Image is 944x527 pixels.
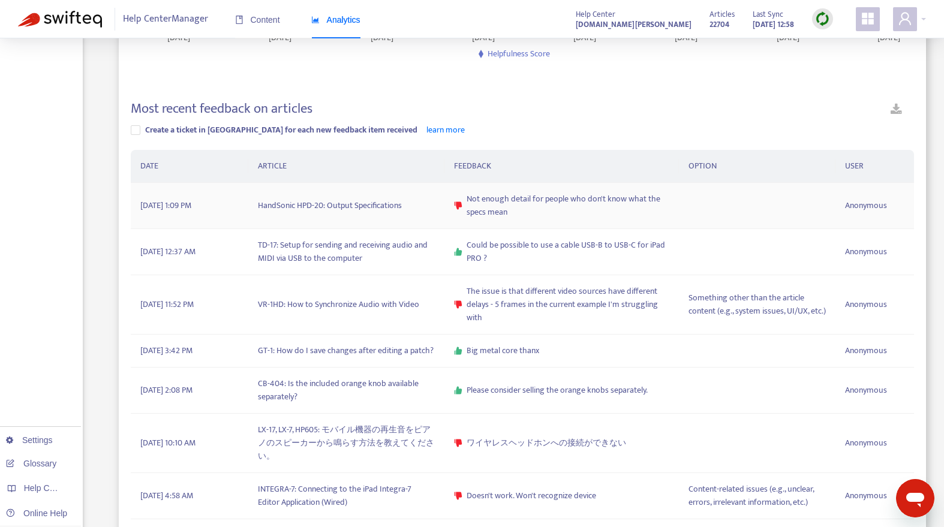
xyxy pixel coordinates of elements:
[371,30,393,44] tspan: [DATE]
[24,483,73,493] span: Help Centers
[878,30,901,44] tspan: [DATE]
[709,8,735,21] span: Articles
[467,384,648,397] span: Please consider selling the orange knobs separately.
[689,483,826,509] span: Content-related issues (e.g., unclear, errors, irrelevant information, etc.)
[131,150,248,183] th: DATE
[454,201,462,210] span: dislike
[845,489,887,502] span: Anonymous
[248,275,444,335] td: VR-1HD: How to Synchronize Audio with Video
[248,473,444,519] td: INTEGRA-7: Connecting to the iPad Integra-7 Editor Application (Wired)
[140,199,191,212] span: [DATE] 1:09 PM
[574,30,597,44] tspan: [DATE]
[123,8,208,31] span: Help Center Manager
[248,150,444,183] th: ARTICLE
[248,229,444,275] td: TD-17: Setup for sending and receiving audio and MIDI via USB to the computer
[248,335,444,368] td: GT-1: How do I save changes after editing a patch?
[777,30,799,44] tspan: [DATE]
[145,123,417,137] span: Create a ticket in [GEOGRAPHIC_DATA] for each new feedback item received
[845,384,887,397] span: Anonymous
[845,199,887,212] span: Anonymous
[454,248,462,256] span: like
[140,344,193,357] span: [DATE] 3:42 PM
[675,30,698,44] tspan: [DATE]
[426,123,465,137] a: learn more
[898,11,912,26] span: user
[576,17,692,31] a: [DOMAIN_NAME][PERSON_NAME]
[6,508,67,518] a: Online Help
[709,18,729,31] strong: 22704
[18,11,102,28] img: Swifteq
[467,344,539,357] span: Big metal core thanx
[576,18,692,31] strong: [DOMAIN_NAME][PERSON_NAME]
[6,459,56,468] a: Glossary
[845,344,887,357] span: Anonymous
[467,285,669,324] span: The issue is that different video sources have different delays - 5 frames in the current example...
[753,18,794,31] strong: [DATE] 12:58
[488,47,550,61] span: Helpfulness Score
[311,15,360,25] span: Analytics
[472,30,495,44] tspan: [DATE]
[467,192,669,219] span: Not enough detail for people who don't know what the specs mean
[454,300,462,309] span: dislike
[444,150,680,183] th: FEEDBACK
[835,150,914,183] th: USER
[753,8,783,21] span: Last Sync
[140,298,194,311] span: [DATE] 11:52 PM
[845,298,887,311] span: Anonymous
[140,245,196,258] span: [DATE] 12:37 AM
[454,386,462,395] span: like
[248,183,444,229] td: HandSonic HPD-20: Output Specifications
[861,11,875,26] span: appstore
[248,414,444,473] td: LX-17, LX-7, HP605: モバイル機器の再生音をピアノのスピーカーから鳴らす方法を教えてください。
[576,8,615,21] span: Help Center
[467,436,626,450] span: ワイヤレスヘッドホンへの接続ができない
[454,439,462,447] span: dislike
[454,492,462,500] span: dislike
[6,435,53,445] a: Settings
[467,489,596,502] span: Doesn't work. Won't recognize device
[689,291,826,318] span: Something other than the article content (e.g., system issues, UI/UX, etc.)
[679,150,835,183] th: OPTION
[131,101,312,117] h4: Most recent feedback on articles
[311,16,320,24] span: area-chart
[140,436,196,450] span: [DATE] 10:10 AM
[235,16,243,24] span: book
[467,239,669,265] span: Could be possible to use a cable USB-B to USB-C for iPad PRO ?
[896,479,934,517] iframe: メッセージングウィンドウを開くボタン
[167,30,190,44] tspan: [DATE]
[845,436,887,450] span: Anonymous
[235,15,280,25] span: Content
[140,384,193,397] span: [DATE] 2:08 PM
[140,489,193,502] span: [DATE] 4:58 AM
[845,245,887,258] span: Anonymous
[454,347,462,355] span: like
[248,368,444,414] td: CB-404: Is the included orange knob available separately?
[815,11,830,26] img: sync.dc5367851b00ba804db3.png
